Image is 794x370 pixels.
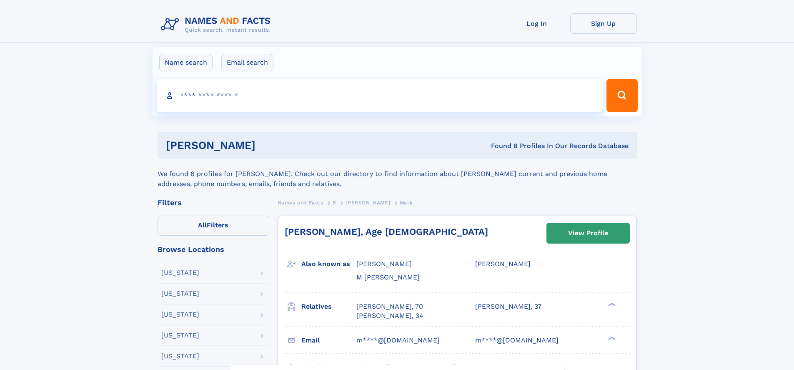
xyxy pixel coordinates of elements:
[547,223,629,243] a: View Profile
[301,333,356,347] h3: Email
[198,221,207,229] span: All
[568,224,608,243] div: View Profile
[166,140,373,151] h1: [PERSON_NAME]
[161,311,199,318] div: [US_STATE]
[570,13,637,34] a: Sign Up
[475,260,531,268] span: [PERSON_NAME]
[356,260,412,268] span: [PERSON_NAME]
[158,159,637,189] div: We found 8 profiles for [PERSON_NAME]. Check out our directory to find information about [PERSON_...
[161,290,199,297] div: [US_STATE]
[346,197,390,208] a: [PERSON_NAME]
[221,54,273,71] label: Email search
[333,197,336,208] a: B
[161,269,199,276] div: [US_STATE]
[346,200,390,206] span: [PERSON_NAME]
[161,332,199,339] div: [US_STATE]
[333,200,336,206] span: B
[278,197,323,208] a: Names and Facts
[301,257,356,271] h3: Also known as
[356,311,423,320] a: [PERSON_NAME], 34
[475,302,541,311] a: [PERSON_NAME], 37
[158,246,269,253] div: Browse Locations
[373,141,629,151] div: Found 8 Profiles In Our Records Database
[158,13,278,36] img: Logo Names and Facts
[159,54,213,71] label: Name search
[503,13,570,34] a: Log In
[606,79,637,112] button: Search Button
[301,300,356,314] h3: Relatives
[157,79,603,112] input: search input
[606,302,616,307] div: ❯
[356,273,420,281] span: M [PERSON_NAME]
[400,200,413,206] span: Mark
[285,227,488,237] a: [PERSON_NAME], Age [DEMOGRAPHIC_DATA]
[356,302,423,311] a: [PERSON_NAME], 70
[158,216,269,236] label: Filters
[161,353,199,360] div: [US_STATE]
[158,199,269,206] div: Filters
[606,335,616,341] div: ❯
